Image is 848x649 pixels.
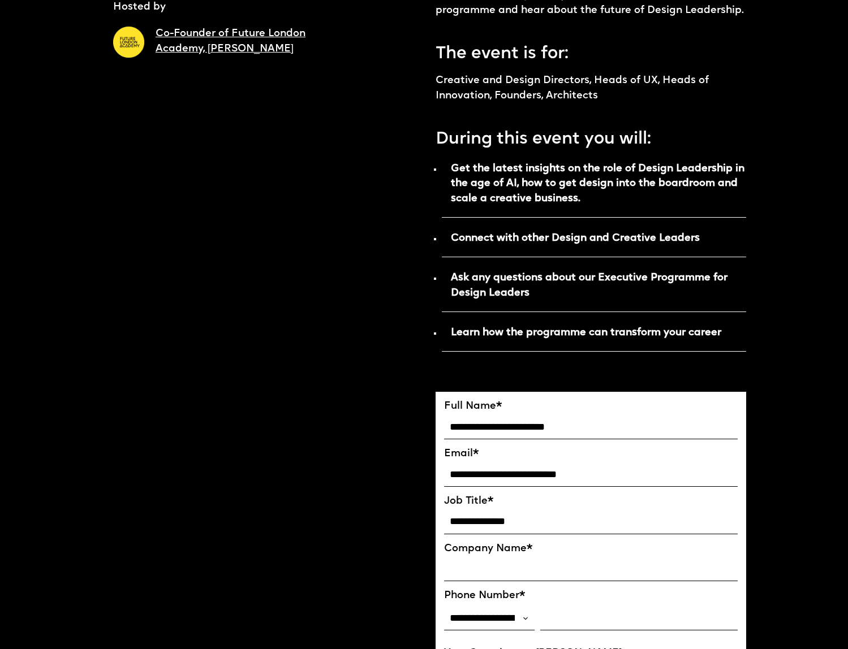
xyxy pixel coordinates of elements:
a: Co-Founder of Future London Academy, [PERSON_NAME] [156,29,305,54]
img: A yellow circle with Future London Academy logo [113,27,144,58]
p: The event is for: [436,36,747,67]
label: Email [444,448,738,460]
label: Job Title [444,495,738,508]
p: During this event you will: [436,121,747,153]
p: Creative and Design Directors, Heads of UX, Heads of Innovation, Founders, Architects [436,73,747,104]
strong: Get the latest insights on the role of Design Leadership in the age of AI, how to get design into... [451,164,744,204]
label: Full Name [444,400,738,413]
strong: Ask any questions about our Executive Programme for Design Leaders [451,273,728,298]
label: Phone Number [444,590,738,602]
label: Company Name [444,543,738,555]
strong: Connect with other Design and Creative Leaders [451,233,700,243]
strong: Learn how the programme can transform your career [451,328,721,338]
